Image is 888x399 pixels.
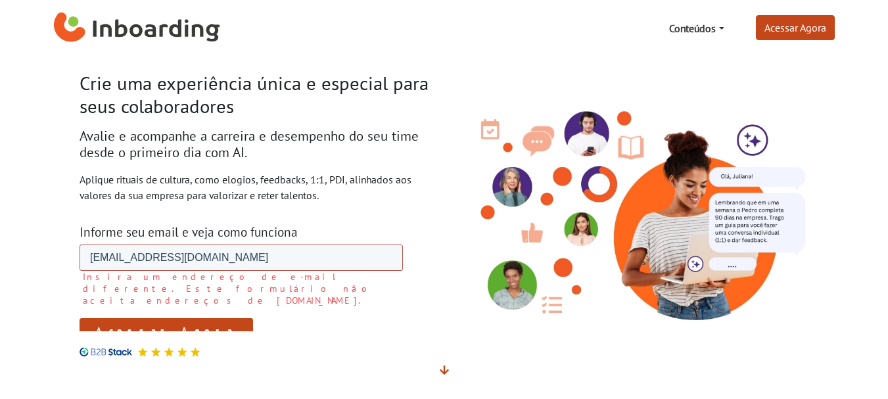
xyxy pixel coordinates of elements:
[164,347,174,357] img: Avaliação 5 estrelas no B2B Stack
[80,128,434,161] h2: Avalie e acompanhe a carreira e desempenho do seu time desde o primeiro dia com AI.
[86,54,260,79] input: Acessar Agora
[151,347,161,357] img: Avaliação 5 estrelas no B2B Stack
[132,347,200,357] div: Avaliação 5 estrelas no B2B Stack
[454,87,809,326] img: Inboarding - Rutuais de Cultura com Inteligência Ariticial. Feedback, conversas 1:1, PDI.
[756,15,835,40] a: Acessar Agora
[80,72,434,118] h1: Crie uma experiência única e especial para seus colaboradores
[54,5,220,51] a: Inboarding Home Page
[80,347,132,357] img: B2B Stack logo
[190,347,200,357] img: Avaliação 5 estrelas no B2B Stack
[80,172,434,203] p: Aplique rituais de cultura, como elogios, feedbacks, 1:1, PDI, alinhados aos valores da sua empre...
[137,347,148,357] img: Avaliação 5 estrelas no B2B Stack
[177,347,187,357] img: Avaliação 5 estrelas no B2B Stack
[664,15,729,41] a: Conteúdos
[54,9,220,48] img: Inboarding Home
[80,245,403,331] iframe: Form 0
[80,224,434,239] h3: Informe seu email e veja como funciona
[440,364,449,377] span: Veja mais detalhes abaixo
